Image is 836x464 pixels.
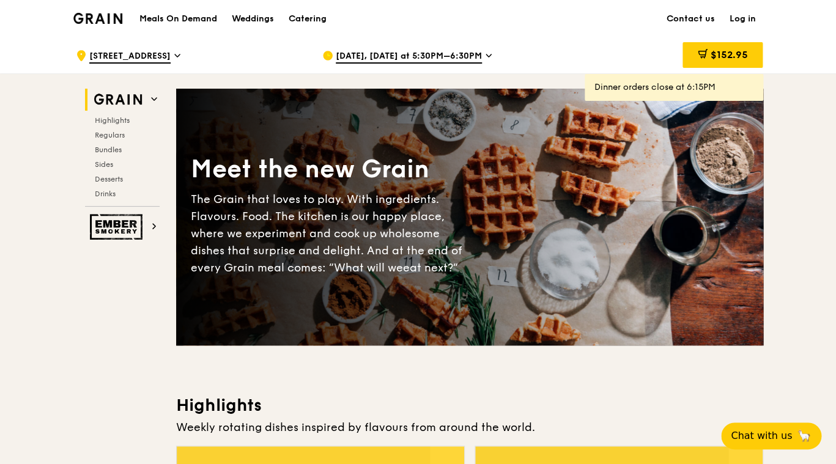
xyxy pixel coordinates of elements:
[722,1,763,37] a: Log in
[95,145,122,154] span: Bundles
[721,422,821,449] button: Chat with us🦙
[95,160,113,169] span: Sides
[191,191,470,276] div: The Grain that loves to play. With ingredients. Flavours. Food. The kitchen is our happy place, w...
[659,1,722,37] a: Contact us
[95,175,123,183] span: Desserts
[232,1,274,37] div: Weddings
[90,214,146,240] img: Ember Smokery web logo
[281,1,334,37] a: Catering
[176,394,763,416] h3: Highlights
[176,419,763,436] div: Weekly rotating dishes inspired by flavours from around the world.
[336,50,482,64] span: [DATE], [DATE] at 5:30PM–6:30PM
[89,50,171,64] span: [STREET_ADDRESS]
[95,116,130,125] span: Highlights
[73,13,123,24] img: Grain
[90,89,146,111] img: Grain web logo
[594,81,753,94] div: Dinner orders close at 6:15PM
[289,1,327,37] div: Catering
[139,13,217,25] h1: Meals On Demand
[797,429,812,443] span: 🦙
[95,131,125,139] span: Regulars
[224,1,281,37] a: Weddings
[95,190,116,198] span: Drinks
[403,261,458,274] span: eat next?”
[731,429,792,443] span: Chat with us
[191,153,470,186] div: Meet the new Grain
[710,49,747,61] span: $152.95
